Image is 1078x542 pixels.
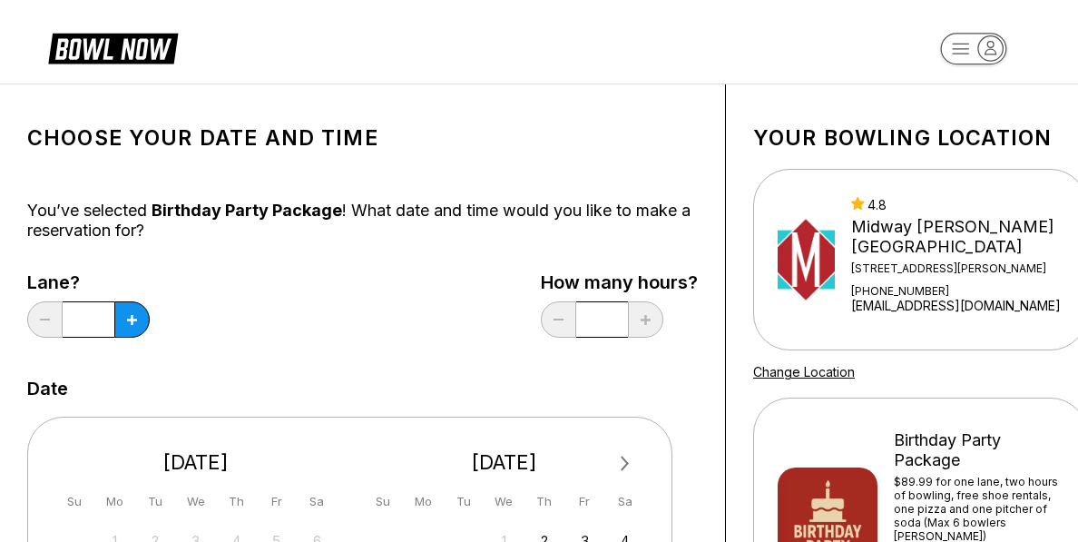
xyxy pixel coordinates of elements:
div: Tu [143,489,168,514]
div: [DATE] [55,450,337,475]
div: Birthday Party Package [894,430,1063,470]
span: Birthday Party Package [152,201,342,220]
div: [PHONE_NUMBER] [851,284,1065,298]
div: Su [370,489,395,514]
div: Fr [264,489,289,514]
div: We [183,489,208,514]
label: How many hours? [541,272,698,292]
img: Midway Bowling - Carlisle [778,210,835,310]
button: Next Month [611,449,640,478]
div: 4.8 [851,197,1065,212]
div: Su [63,489,87,514]
div: [DATE] [364,450,645,475]
div: Fr [573,489,597,514]
div: Midway [PERSON_NAME][GEOGRAPHIC_DATA] [851,217,1065,257]
div: Mo [411,489,436,514]
a: Change Location [753,364,855,379]
div: Th [532,489,556,514]
div: Sa [612,489,637,514]
a: [EMAIL_ADDRESS][DOMAIN_NAME] [851,298,1065,313]
div: [STREET_ADDRESS][PERSON_NAME] [851,261,1065,275]
div: Mo [103,489,127,514]
div: You’ve selected ! What date and time would you like to make a reservation for? [27,201,698,241]
div: Sa [305,489,329,514]
div: We [492,489,516,514]
div: Tu [451,489,475,514]
div: Th [224,489,249,514]
h1: Choose your Date and time [27,125,698,151]
label: Lane? [27,272,150,292]
label: Date [27,379,68,399]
